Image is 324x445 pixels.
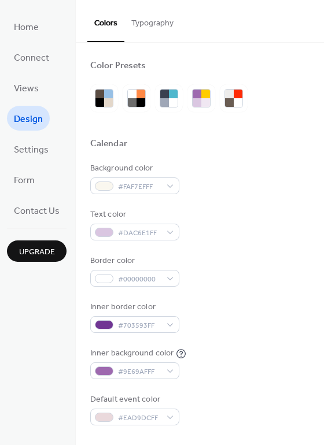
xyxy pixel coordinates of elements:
[90,162,177,175] div: Background color
[90,138,127,150] div: Calendar
[14,172,35,190] span: Form
[14,141,49,159] span: Settings
[7,75,46,100] a: Views
[118,181,161,193] span: #FAF7EFFF
[7,167,42,192] a: Form
[7,198,67,222] a: Contact Us
[118,320,161,332] span: #703593FF
[90,347,174,359] div: Inner background color
[118,273,161,285] span: #00000000
[14,202,60,220] span: Contact Us
[7,44,56,69] a: Connect
[19,246,55,258] span: Upgrade
[14,18,39,36] span: Home
[118,366,161,378] span: #9E69AFFF
[14,80,39,98] span: Views
[118,227,161,239] span: #DAC6E1FF
[90,301,177,313] div: Inner border color
[90,60,146,72] div: Color Presets
[118,412,161,424] span: #EAD9DCFF
[7,14,46,39] a: Home
[7,106,50,131] a: Design
[14,110,43,128] span: Design
[90,394,177,406] div: Default event color
[90,209,177,221] div: Text color
[7,240,67,262] button: Upgrade
[14,49,49,67] span: Connect
[90,255,177,267] div: Border color
[7,136,56,161] a: Settings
